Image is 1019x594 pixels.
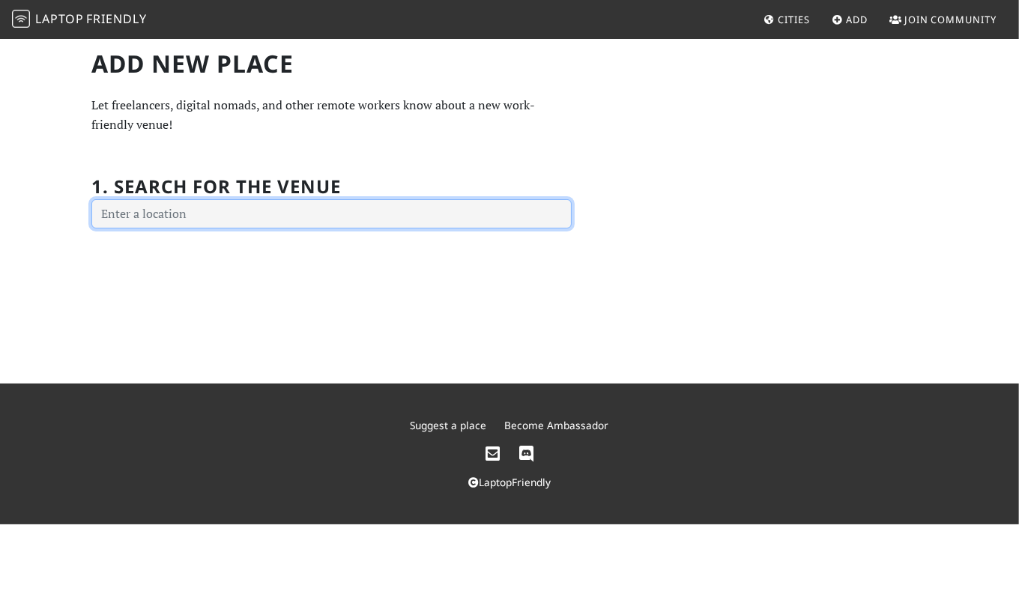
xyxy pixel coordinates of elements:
h1: Add new Place [91,49,572,78]
span: Add [847,13,868,26]
span: Friendly [86,10,146,27]
a: LaptopFriendly [468,475,551,489]
img: LaptopFriendly [12,10,30,28]
a: Add [826,6,874,33]
p: Let freelancers, digital nomads, and other remote workers know about a new work-friendly venue! [91,96,572,134]
a: Suggest a place [411,418,487,432]
label: If you are a human, ignore this field [91,158,132,273]
span: Cities [778,13,810,26]
a: LaptopFriendly LaptopFriendly [12,7,147,33]
a: Join Community [883,6,1003,33]
input: Enter a location [91,199,572,229]
a: Cities [758,6,816,33]
span: Laptop [35,10,84,27]
h2: 1. Search for the venue [91,176,341,198]
span: Join Community [904,13,997,26]
a: Become Ambassador [505,418,609,432]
